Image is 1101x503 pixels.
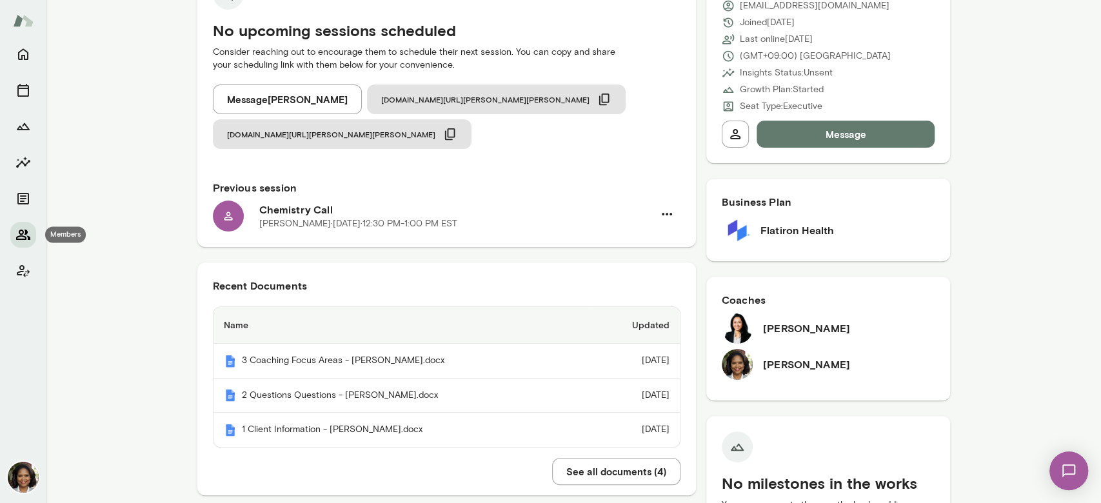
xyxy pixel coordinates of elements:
[213,344,590,379] th: 3 Coaching Focus Areas - [PERSON_NAME].docx
[213,46,680,72] p: Consider reaching out to encourage them to schedule their next session. You can copy and share yo...
[10,186,36,212] button: Documents
[10,150,36,175] button: Insights
[757,121,935,148] button: Message
[10,222,36,248] button: Members
[213,180,680,195] h6: Previous session
[722,292,935,308] h6: Coaches
[213,84,362,114] button: Message[PERSON_NAME]
[763,321,850,336] h6: [PERSON_NAME]
[740,83,824,96] p: Growth Plan: Started
[213,413,590,447] th: 1 Client Information - [PERSON_NAME].docx
[213,278,680,293] h6: Recent Documents
[224,424,237,437] img: Mento
[224,389,237,402] img: Mento
[10,113,36,139] button: Growth Plan
[45,226,86,242] div: Members
[590,307,680,344] th: Updated
[763,357,850,372] h6: [PERSON_NAME]
[10,41,36,67] button: Home
[8,462,39,493] img: Cheryl Mills
[10,258,36,284] button: Client app
[740,50,891,63] p: (GMT+09:00) [GEOGRAPHIC_DATA]
[740,66,833,79] p: Insights Status: Unsent
[590,413,680,447] td: [DATE]
[740,16,795,29] p: Joined [DATE]
[13,8,34,33] img: Mento
[213,307,590,344] th: Name
[740,100,822,113] p: Seat Type: Executive
[722,349,753,380] img: Cheryl Mills
[259,202,653,217] h6: Chemistry Call
[10,77,36,103] button: Sessions
[760,222,834,238] h6: Flatiron Health
[227,129,435,139] span: [DOMAIN_NAME][URL][PERSON_NAME][PERSON_NAME]
[259,217,457,230] p: [PERSON_NAME] · [DATE] · 12:30 PM-1:00 PM EST
[552,458,680,485] button: See all documents (4)
[722,194,935,210] h6: Business Plan
[367,84,626,114] button: [DOMAIN_NAME][URL][PERSON_NAME][PERSON_NAME]
[722,313,753,344] img: Monica Aggarwal
[590,344,680,379] td: [DATE]
[213,379,590,413] th: 2 Questions Questions - [PERSON_NAME].docx
[722,473,935,493] h5: No milestones in the works
[740,33,813,46] p: Last online [DATE]
[590,379,680,413] td: [DATE]
[213,20,680,41] h5: No upcoming sessions scheduled
[224,355,237,368] img: Mento
[213,119,471,149] button: [DOMAIN_NAME][URL][PERSON_NAME][PERSON_NAME]
[381,94,590,104] span: [DOMAIN_NAME][URL][PERSON_NAME][PERSON_NAME]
